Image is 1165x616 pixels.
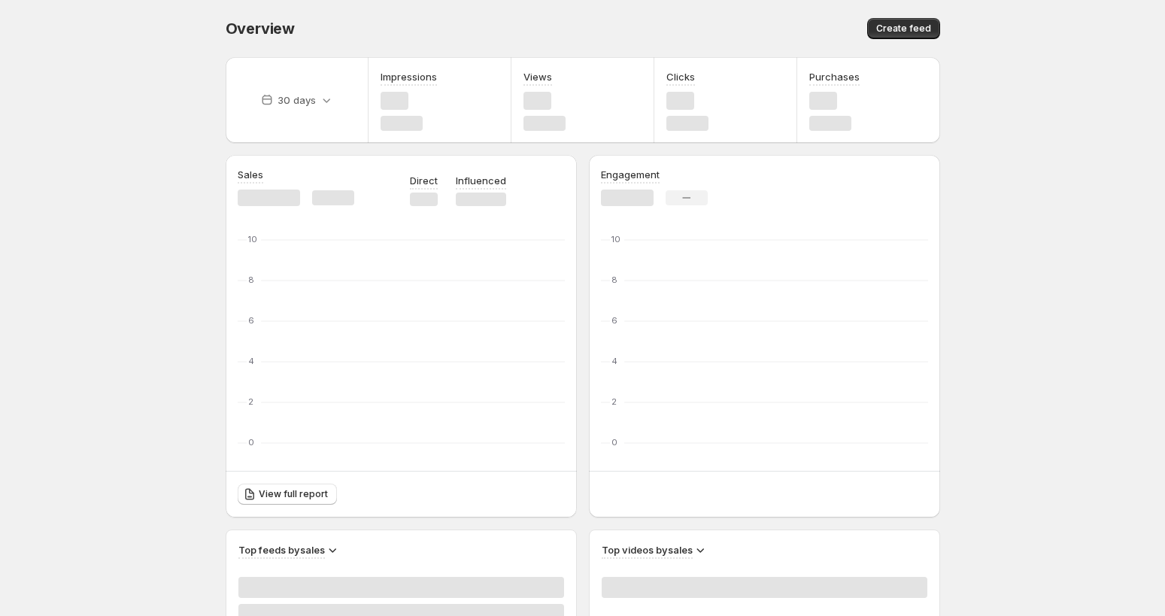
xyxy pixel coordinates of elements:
text: 8 [611,275,617,285]
text: 10 [248,234,257,244]
text: 6 [611,315,617,326]
text: 10 [611,234,620,244]
text: 2 [248,396,253,407]
span: Create feed [876,23,931,35]
span: View full report [259,488,328,500]
h3: Impressions [381,69,437,84]
h3: Top videos by sales [602,542,693,557]
text: 4 [248,356,254,366]
h3: Views [523,69,552,84]
p: Influenced [456,173,506,188]
text: 0 [611,437,617,448]
text: 8 [248,275,254,285]
h3: Top feeds by sales [238,542,325,557]
p: Direct [410,173,438,188]
h3: Engagement [601,167,660,182]
text: 6 [248,315,254,326]
h3: Clicks [666,69,695,84]
h3: Sales [238,167,263,182]
text: 0 [248,437,254,448]
a: View full report [238,484,337,505]
text: 2 [611,396,617,407]
button: Create feed [867,18,940,39]
span: Overview [226,20,295,38]
h3: Purchases [809,69,860,84]
p: 30 days [278,93,316,108]
text: 4 [611,356,617,366]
